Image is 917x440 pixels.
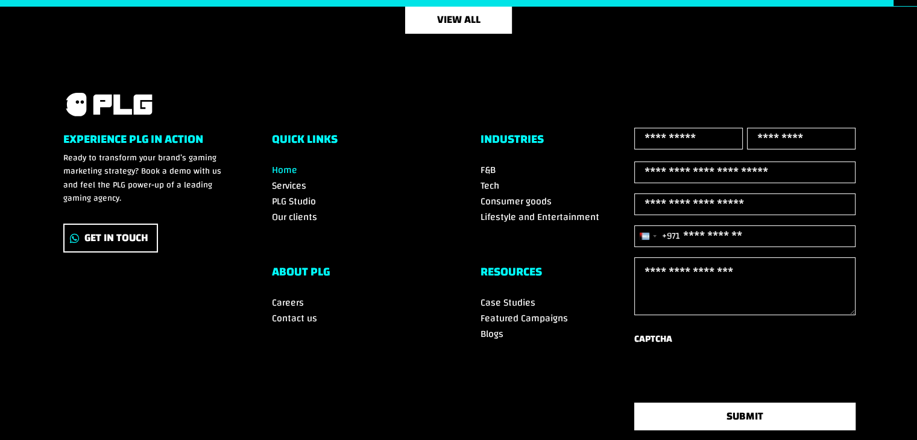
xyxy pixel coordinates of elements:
[63,91,154,118] a: PLG
[481,177,499,195] a: Tech
[662,228,680,244] div: +971
[481,192,552,210] a: Consumer goods
[63,224,158,253] a: Get In Touch
[481,325,503,343] a: Blogs
[272,133,437,151] h6: Quick Links
[272,266,437,284] h6: ABOUT PLG
[857,382,917,440] iframe: Chat Widget
[405,7,512,34] a: view all
[63,133,228,151] h6: Experience PLG in Action
[63,91,154,118] img: PLG logo
[634,331,672,347] label: CAPTCHA
[272,161,297,179] a: Home
[272,208,317,226] a: Our clients
[481,294,535,312] a: Case Studies
[634,403,856,430] button: SUBMIT
[635,226,680,247] button: Selected country
[272,192,316,210] a: PLG Studio
[481,133,646,151] h6: Industries
[481,266,646,284] h6: RESOURCES
[634,352,818,399] iframe: reCAPTCHA
[481,208,599,226] a: Lifestyle and Entertainment
[272,309,317,327] a: Contact us
[481,309,568,327] a: Featured Campaigns
[272,177,306,195] a: Services
[63,151,228,206] p: Ready to transform your brand’s gaming marketing strategy? Book a demo with us and feel the PLG p...
[272,294,304,312] a: Careers
[481,161,496,179] a: F&B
